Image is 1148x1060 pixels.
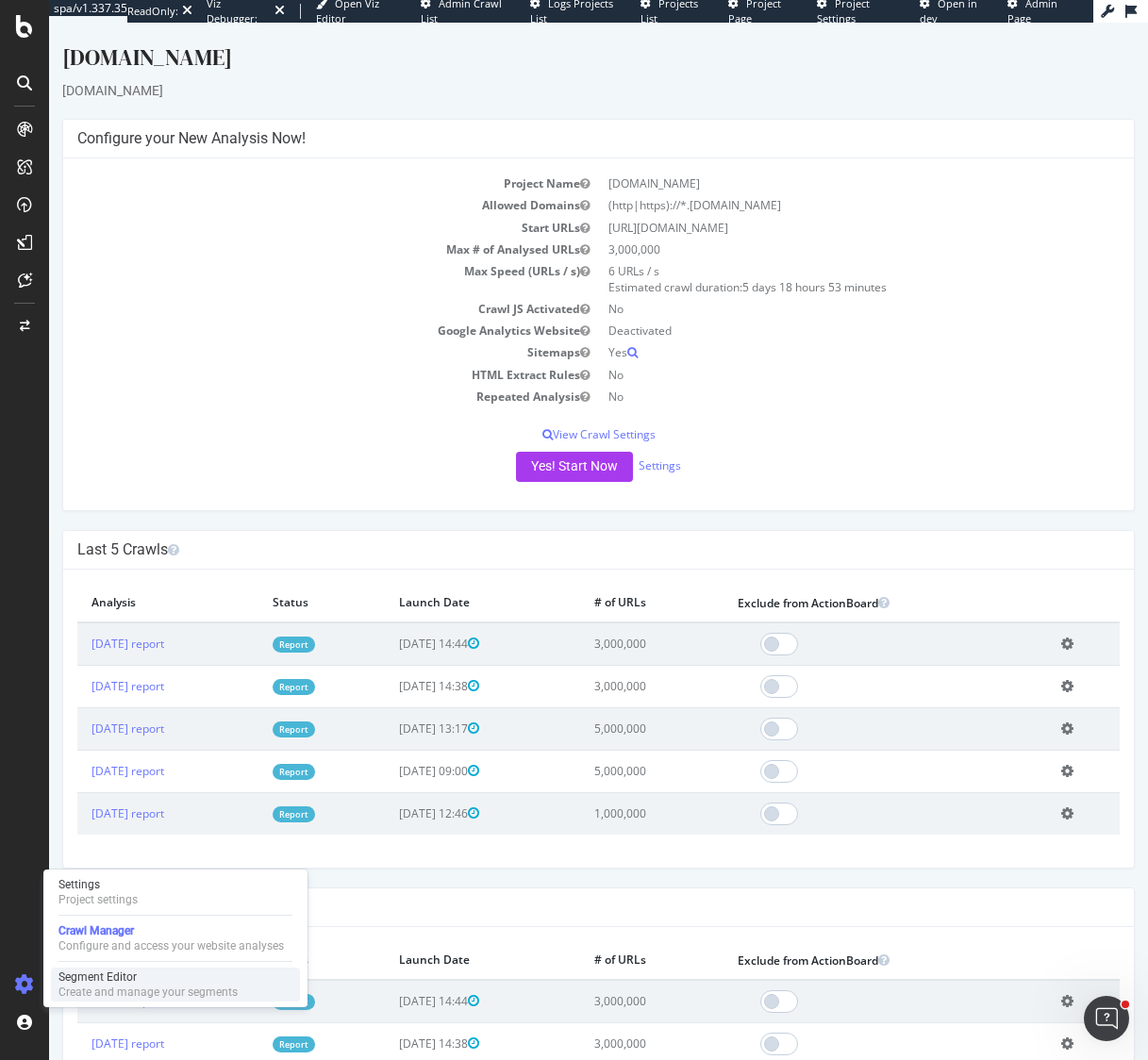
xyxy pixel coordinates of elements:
[350,613,430,629] span: [DATE] 14:44
[127,4,178,19] div: ReadOnly:
[531,770,674,812] td: 1,000,000
[28,363,550,385] td: Repeated Analysis
[28,172,550,193] td: Allowed Domains
[350,655,430,671] span: [DATE] 14:38
[51,921,300,955] a: Crawl ManagerConfigure and access your website analyses
[674,919,998,957] th: Exclude from ActionBoard
[531,561,674,600] th: # of URLs
[42,970,115,986] a: [DATE] report
[224,1014,266,1030] a: Report
[28,238,550,275] td: Max Speed (URLs / s)
[209,919,337,957] th: Status
[58,985,238,1000] div: Create and manage your segments
[224,784,266,800] a: Report
[58,892,138,907] div: Project settings
[550,216,1072,238] td: 3,000,000
[209,561,337,600] th: Status
[531,642,674,685] td: 3,000,000
[28,297,550,319] td: Google Analytics Website
[350,783,430,799] span: [DATE] 12:46
[550,297,1072,319] td: Deactivated
[350,1013,430,1029] span: [DATE] 14:38
[531,957,674,1001] td: 3,000,000
[28,194,550,216] td: Start URLs
[531,600,674,643] td: 3,000,000
[28,319,550,340] td: Sitemaps
[550,363,1072,385] td: No
[350,740,430,756] span: [DATE] 09:00
[28,919,209,957] th: Analysis
[28,561,209,600] th: Analysis
[350,698,430,714] span: [DATE] 13:17
[550,172,1072,193] td: (http|https)://*.[DOMAIN_NAME]
[1084,996,1129,1041] iframe: Intercom live chat
[550,194,1072,216] td: [URL][DOMAIN_NAME]
[28,518,1071,537] h4: Last 5 Crawls
[467,429,584,459] button: Yes! Start Now
[350,970,430,986] span: [DATE] 14:44
[13,58,1086,77] div: [DOMAIN_NAME]
[58,923,284,938] div: Crawl Manager
[531,727,674,770] td: 5,000,000
[531,919,674,957] th: # of URLs
[550,341,1072,363] td: No
[42,613,115,629] a: [DATE] report
[224,656,266,672] a: Report
[224,699,266,715] a: Report
[531,685,674,727] td: 5,000,000
[550,275,1072,297] td: No
[28,107,1071,125] h4: Configure your New Analysis Now!
[28,150,550,172] td: Project Name
[42,655,115,671] a: [DATE] report
[336,919,530,957] th: Launch Date
[224,741,266,757] a: Report
[693,257,838,273] span: 5 days 18 hours 53 minutes
[590,435,632,451] a: Settings
[336,561,530,600] th: Launch Date
[28,875,1071,894] h4: Crawl History
[51,875,300,909] a: SettingsProject settings
[28,404,1071,420] p: View Crawl Settings
[224,614,266,630] a: Report
[531,1000,674,1042] td: 3,000,000
[58,969,238,985] div: Segment Editor
[42,740,115,756] a: [DATE] report
[28,341,550,363] td: HTML Extract Rules
[42,698,115,714] a: [DATE] report
[674,561,998,600] th: Exclude from ActionBoard
[28,275,550,297] td: Crawl JS Activated
[13,19,1086,58] div: [DOMAIN_NAME]
[58,938,284,953] div: Configure and access your website analyses
[550,238,1072,275] td: 6 URLs / s Estimated crawl duration:
[550,150,1072,172] td: [DOMAIN_NAME]
[550,319,1072,340] td: Yes
[51,968,300,1002] a: Segment EditorCreate and manage your segments
[28,216,550,238] td: Max # of Analysed URLs
[42,783,115,799] a: [DATE] report
[42,1013,115,1029] a: [DATE] report
[58,877,138,892] div: Settings
[224,971,266,987] a: Report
